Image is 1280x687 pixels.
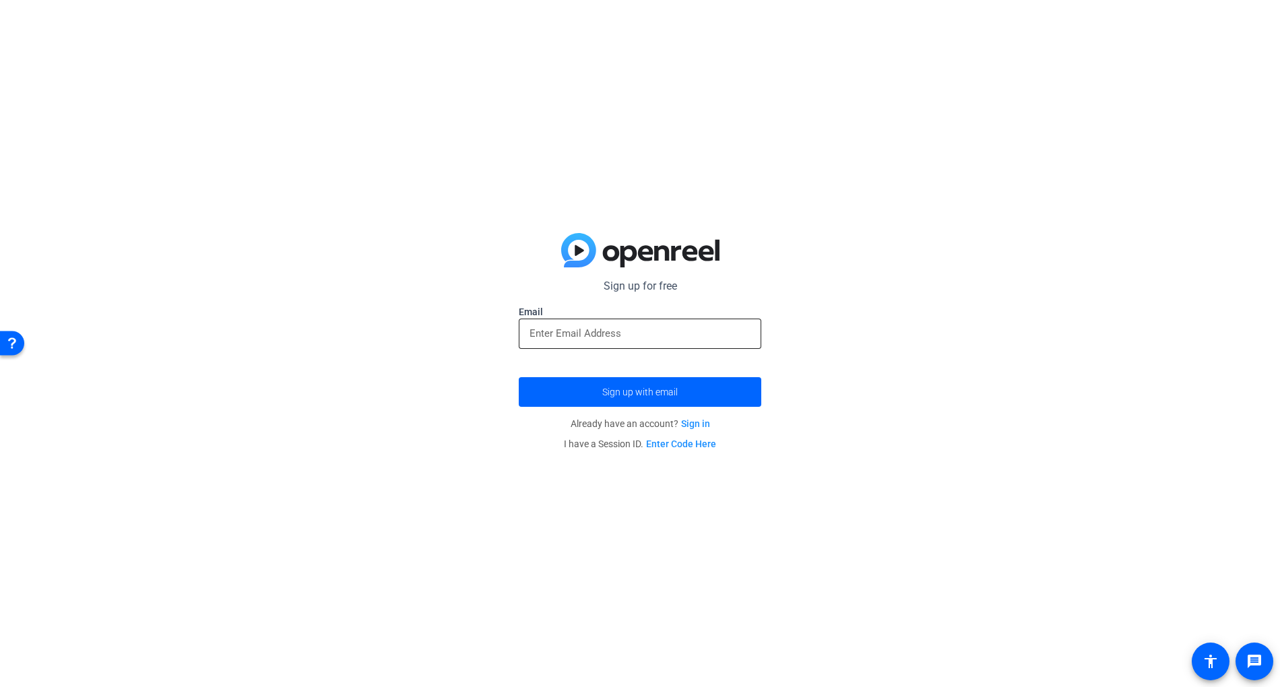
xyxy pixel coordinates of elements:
a: Sign in [681,418,710,429]
p: Sign up for free [519,278,761,294]
mat-icon: message [1246,653,1262,669]
button: Sign up with email [519,377,761,407]
label: Email [519,305,761,319]
img: blue-gradient.svg [561,233,719,268]
a: Enter Code Here [646,438,716,449]
mat-icon: accessibility [1203,653,1219,669]
span: I have a Session ID. [564,438,716,449]
span: Already have an account? [571,418,710,429]
input: Enter Email Address [530,325,750,341]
